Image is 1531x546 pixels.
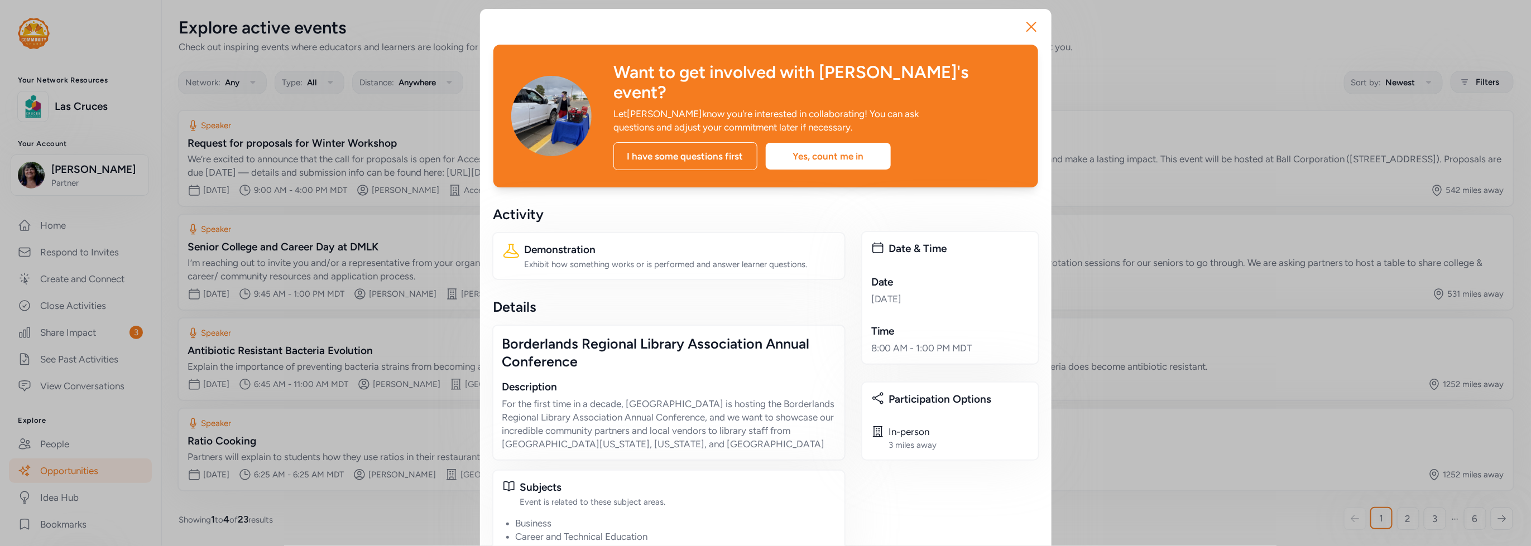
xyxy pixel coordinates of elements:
div: Date [871,274,1029,290]
div: Description [502,379,836,395]
div: 8:00 AM - 1:00 PM MDT [871,341,1029,355]
div: Time [871,323,1029,339]
div: [DATE] [871,292,1029,306]
li: Career and Technical Education [516,530,836,543]
div: Exhibit how something works or is performed and answer learner questions. [525,259,836,270]
img: Avatar [511,76,592,156]
div: 3 miles away [889,439,937,451]
div: Participation Options [889,392,1029,407]
div: Activity [493,205,844,223]
div: Want to get involved with [PERSON_NAME]'s event? [614,62,1020,103]
div: I have some questions first [613,142,757,170]
div: Date & Time [889,241,1029,257]
p: For the first time in a decade, [GEOGRAPHIC_DATA] is hosting the Borderlands Regional Library Ass... [502,397,836,451]
div: In-person [889,425,937,438]
div: Subjects [520,480,836,495]
div: Let [PERSON_NAME] know you're interested in collaborating! You can ask questions and adjust your ... [614,107,935,134]
div: Borderlands Regional Library Association Annual Conference [502,335,836,370]
div: Yes, count me in [766,143,891,170]
div: Event is related to these subject areas. [520,496,836,508]
div: Demonstration [525,242,836,258]
div: Details [493,298,844,316]
li: Business [516,516,836,530]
